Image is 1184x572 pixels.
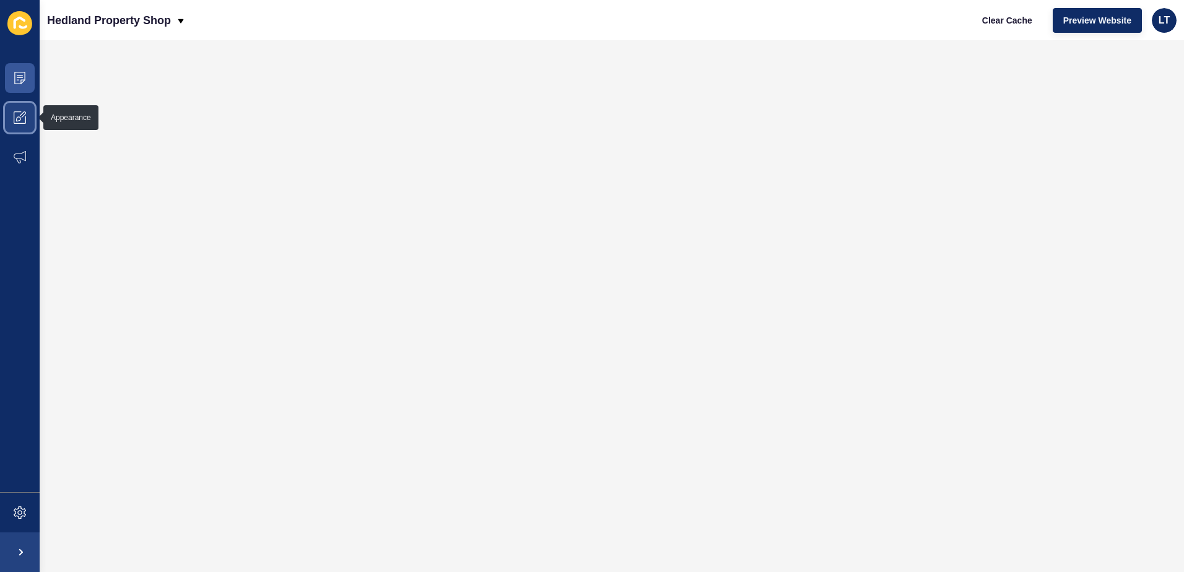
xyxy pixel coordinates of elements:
span: Preview Website [1063,14,1131,27]
button: Clear Cache [972,8,1043,33]
span: LT [1159,14,1170,27]
button: Preview Website [1053,8,1142,33]
span: Clear Cache [982,14,1032,27]
p: Hedland Property Shop [47,5,171,36]
div: Appearance [51,113,91,123]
